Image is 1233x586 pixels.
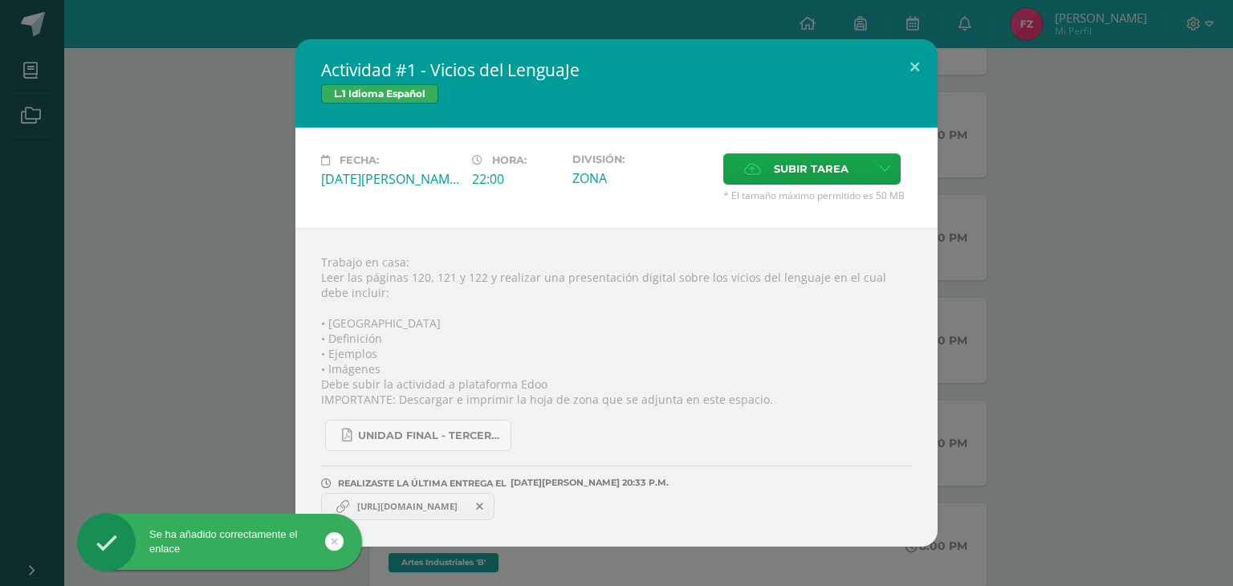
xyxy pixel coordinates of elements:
span: Hora: [492,154,527,166]
span: UNIDAD FINAL - TERCERO BASICO A-B-C.pdf [358,429,503,442]
h2: Actividad #1 - Vicios del LenguaJe [321,59,912,81]
a: https://www.canva.com/design/DAGv6bT5AQU/WYtYeLPpzlrNT1XaZmprbQ/edit?utm_content=DAGv6bT5AQU&utm_... [321,493,494,520]
div: 22:00 [472,170,560,188]
div: Trabajo en casa: Leer las páginas 120, 121 y 122 y realizar una presentación digital sobre los vi... [295,228,938,547]
div: Se ha añadido correctamente el enlace [77,527,362,556]
a: UNIDAD FINAL - TERCERO BASICO A-B-C.pdf [325,420,511,451]
span: Remover entrega [466,498,494,515]
span: * El tamaño máximo permitido es 50 MB [723,189,912,202]
button: Close (Esc) [892,39,938,94]
span: [URL][DOMAIN_NAME] [349,500,466,513]
span: REALIZASTE LA ÚLTIMA ENTREGA EL [338,478,507,489]
span: Subir tarea [774,154,848,184]
label: División: [572,153,710,165]
span: Fecha: [340,154,379,166]
span: L.1 Idioma Español [321,84,438,104]
span: [DATE][PERSON_NAME] 20:33 P.M. [507,482,669,483]
div: [DATE][PERSON_NAME] [321,170,459,188]
div: ZONA [572,169,710,187]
